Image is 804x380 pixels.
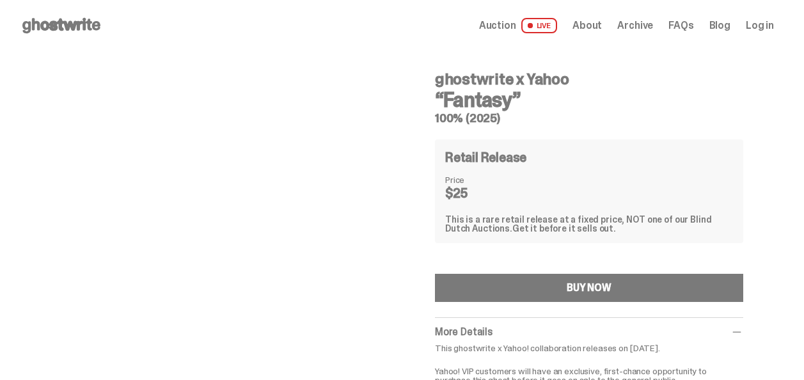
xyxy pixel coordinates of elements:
div: BUY NOW [567,283,611,293]
button: BUY NOW [435,274,743,302]
a: Auction LIVE [479,18,557,33]
h4: Retail Release [445,151,526,164]
a: Blog [709,20,730,31]
p: This ghostwrite x Yahoo! collaboration releases on [DATE]. [435,344,743,352]
span: More Details [435,325,493,338]
span: Auction [479,20,516,31]
dt: Price [445,175,509,184]
h3: “Fantasy” [435,90,743,110]
a: Archive [617,20,653,31]
div: This is a rare retail release at a fixed price, NOT one of our Blind Dutch Auctions. [445,215,733,233]
h4: ghostwrite x Yahoo [435,72,743,87]
a: Log in [746,20,774,31]
span: Get it before it sells out. [512,223,616,234]
span: LIVE [521,18,558,33]
a: About [572,20,602,31]
dd: $25 [445,187,509,200]
a: FAQs [668,20,693,31]
h5: 100% (2025) [435,113,743,124]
